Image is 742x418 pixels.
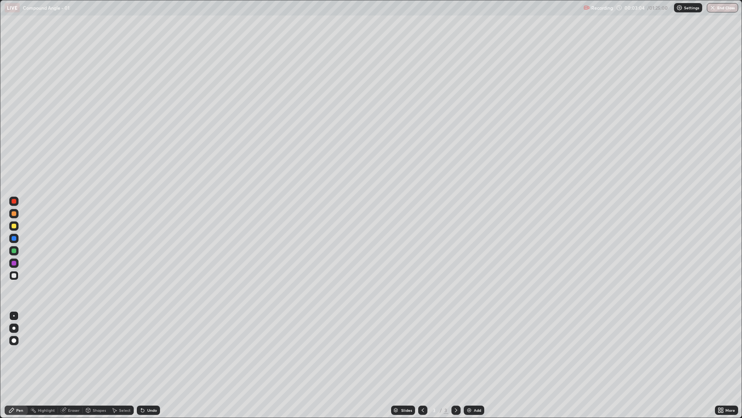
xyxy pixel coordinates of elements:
div: Select [119,408,131,412]
div: Add [474,408,481,412]
p: Compound Angle - 01 [23,5,70,11]
div: Pen [16,408,23,412]
div: Eraser [68,408,80,412]
div: 3 [431,408,438,413]
div: Slides [401,408,412,412]
p: Recording [591,5,613,11]
button: End Class [707,3,738,12]
p: LIVE [7,5,17,11]
img: recording.375f2c34.svg [584,5,590,11]
div: / [440,408,442,413]
div: Shapes [93,408,106,412]
div: 3 [444,407,448,414]
p: Settings [684,6,699,10]
div: More [725,408,735,412]
div: Undo [147,408,157,412]
img: add-slide-button [466,407,472,413]
div: Highlight [38,408,55,412]
img: class-settings-icons [676,5,682,11]
img: end-class-cross [710,5,716,11]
